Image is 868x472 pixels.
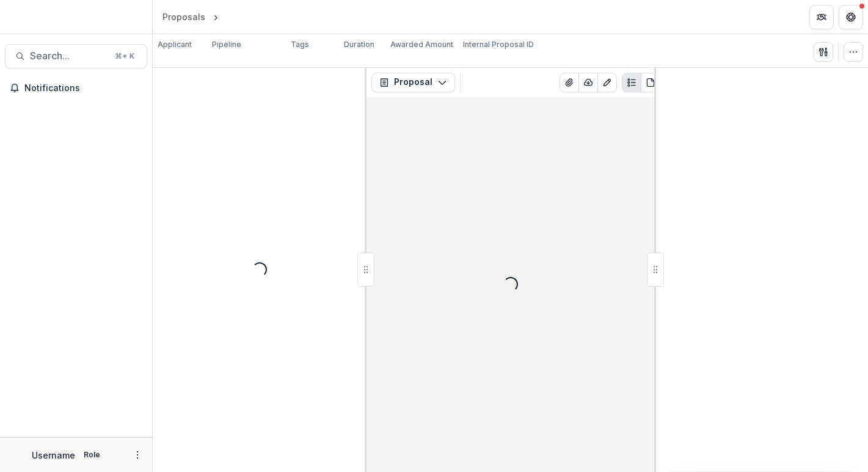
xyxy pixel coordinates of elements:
button: Edit as form [597,73,617,92]
button: More [130,448,145,462]
p: Pipeline [212,39,241,50]
p: Role [80,449,104,460]
button: Partners [809,5,834,29]
button: PDF view [641,73,660,92]
p: Tags [291,39,309,50]
span: Search... [30,50,108,62]
button: Notifications [5,78,147,98]
div: ⌘ + K [112,50,137,63]
p: Username [32,449,75,462]
p: Awarded Amount [390,39,453,50]
button: Proposal [371,73,455,92]
nav: breadcrumb [158,8,273,26]
p: Internal Proposal ID [463,39,534,50]
button: Get Help [839,5,863,29]
p: Applicant [158,39,192,50]
button: Search... [5,44,147,68]
button: Plaintext view [622,73,641,92]
p: Duration [344,39,374,50]
button: View Attached Files [560,73,579,92]
div: Proposals [162,10,205,23]
span: Notifications [24,83,142,94]
a: Proposals [158,8,210,26]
